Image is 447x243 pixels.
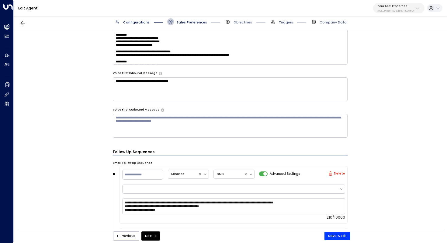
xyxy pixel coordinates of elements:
a: Edit Agent [18,5,38,11]
label: Delete [328,171,345,176]
span: Configurations [123,20,150,25]
button: The opening message when answering incoming calls. Use placeholders: [Lead Name], [Copilot Name],... [159,72,162,75]
span: Triggers [279,20,293,25]
span: Advanced Settings [270,171,300,176]
label: Email Follow Up Sequence [113,161,153,165]
label: Voice First Inbound Message [113,71,158,76]
label: Voice First Outbound Message [113,108,160,112]
div: 210/10000 [122,215,345,220]
button: Save & Exit [324,232,350,240]
h3: Follow Up Sequences [113,149,348,156]
span: Sales Preferences [176,20,207,25]
span: Company Data [320,20,347,25]
p: Four Leaf Properties [378,4,414,8]
button: Previous [113,231,139,241]
button: The opening message when making outbound calls. Use placeholders: [Lead Name], [Copilot Name], [C... [161,108,164,111]
p: 34e1cd17-0f68-49af-bd32-3c48ce8611d1 [378,10,414,12]
button: Next [141,231,160,241]
span: Objectives [234,20,252,25]
button: Four Leaf Properties34e1cd17-0f68-49af-bd32-3c48ce8611d1 [373,3,424,13]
